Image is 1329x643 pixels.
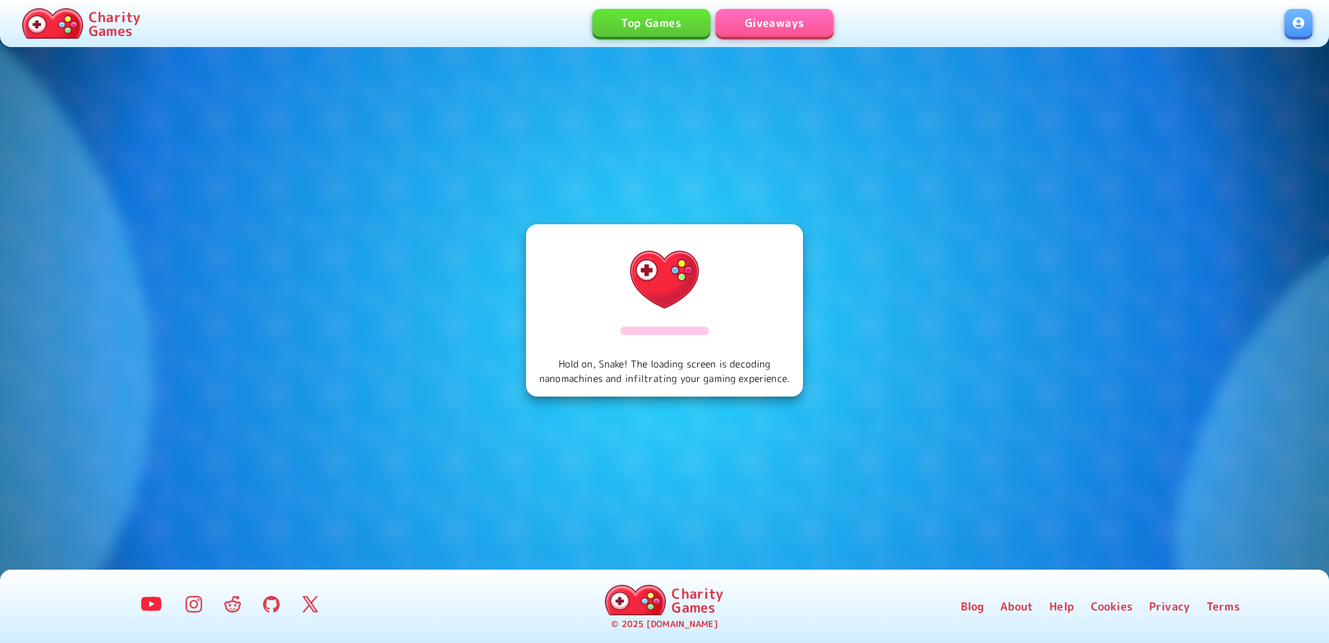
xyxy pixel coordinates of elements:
[1049,598,1074,615] a: Help
[1149,598,1190,615] a: Privacy
[593,9,710,37] a: Top Games
[89,10,141,37] p: Charity Games
[302,596,318,613] img: Twitter Logo
[671,586,723,614] p: Charity Games
[961,598,984,615] a: Blog
[1091,598,1132,615] a: Cookies
[186,596,202,613] img: Instagram Logo
[22,8,83,39] img: Charity.Games
[263,596,280,613] img: GitHub Logo
[599,582,729,618] a: Charity Games
[716,9,833,37] a: Giveaways
[1000,598,1033,615] a: About
[605,585,666,615] img: Charity.Games
[17,6,146,42] a: Charity Games
[224,596,241,613] img: Reddit Logo
[1206,598,1240,615] a: Terms
[611,618,717,631] p: © 2025 [DOMAIN_NAME]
